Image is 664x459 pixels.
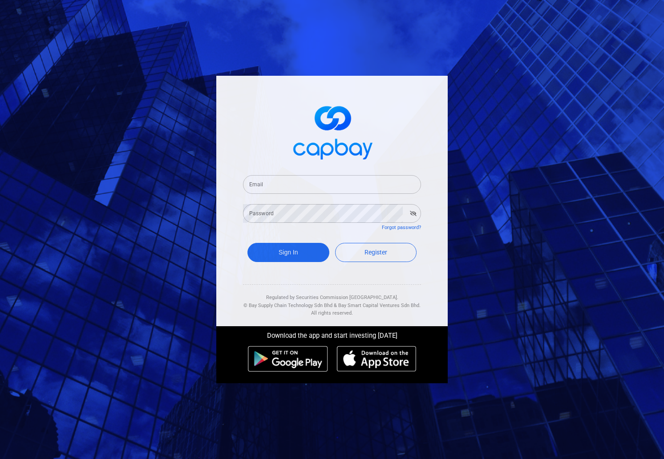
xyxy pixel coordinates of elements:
[287,98,377,164] img: logo
[210,326,454,341] div: Download the app and start investing [DATE]
[364,249,387,256] span: Register
[337,346,416,372] img: ios
[243,303,332,308] span: © Bay Supply Chain Technology Sdn Bhd
[243,285,421,317] div: Regulated by Securities Commission [GEOGRAPHIC_DATA]. & All rights reserved.
[335,243,417,262] a: Register
[248,346,328,372] img: android
[247,243,329,262] button: Sign In
[338,303,421,308] span: Bay Smart Capital Ventures Sdn Bhd.
[382,225,421,230] a: Forgot password?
